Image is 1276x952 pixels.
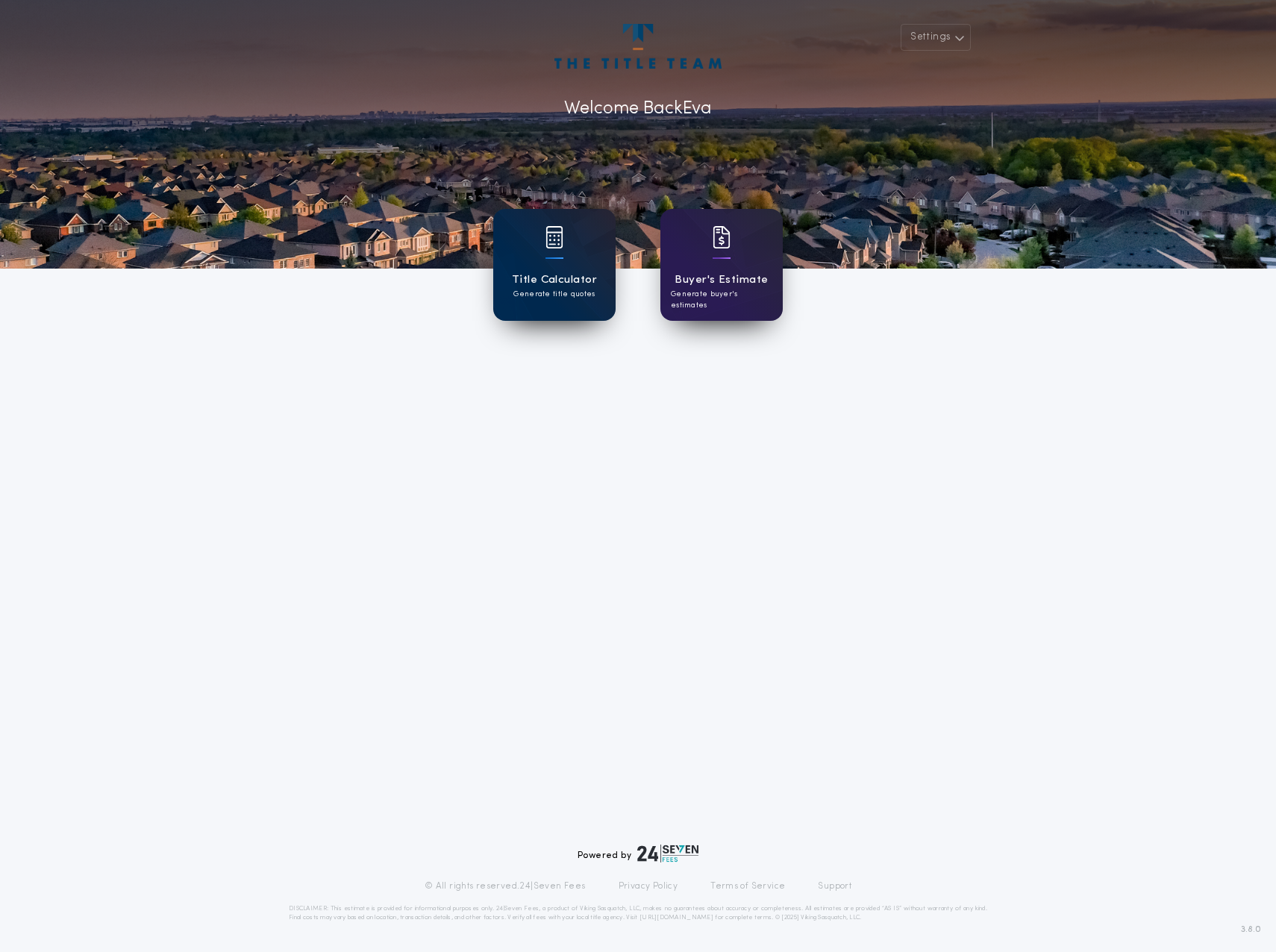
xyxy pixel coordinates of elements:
[675,272,768,289] h1: Buyer's Estimate
[493,209,616,321] a: card iconTitle CalculatorGenerate title quotes
[289,904,987,922] p: DISCLAIMER: This estimate is provided for informational purposes only. 24|Seven Fees, a product o...
[818,880,851,892] a: Support
[710,880,785,892] a: Terms of Service
[637,845,698,862] img: logo
[564,95,712,122] p: Welcome Back Eva
[578,845,698,862] div: Powered by
[545,226,563,248] img: card icon
[554,24,722,69] img: account-logo
[713,226,731,248] img: card icon
[513,289,595,300] p: Generate title quotes
[901,24,971,51] button: Settings
[425,880,586,892] p: © All rights reserved. 24|Seven Fees
[660,209,783,321] a: card iconBuyer's EstimateGenerate buyer's estimates
[639,915,713,921] a: [URL][DOMAIN_NAME]
[512,272,597,289] h1: Title Calculator
[671,289,772,311] p: Generate buyer's estimates
[619,880,678,892] a: Privacy Policy
[1241,923,1261,936] span: 3.8.0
